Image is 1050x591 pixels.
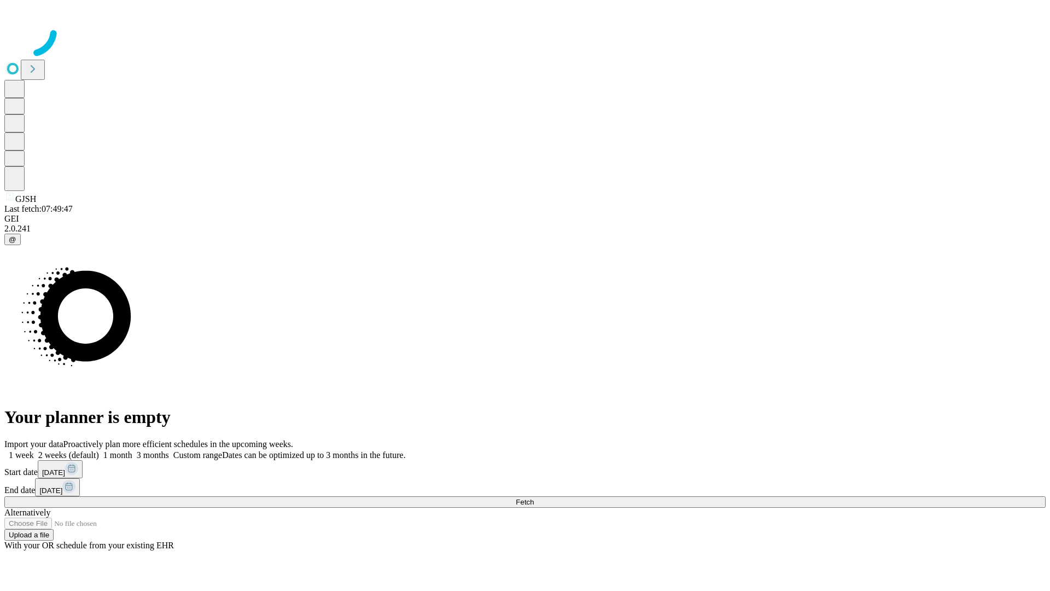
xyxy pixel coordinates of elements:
[39,486,62,495] span: [DATE]
[4,541,174,550] span: With your OR schedule from your existing EHR
[4,496,1046,508] button: Fetch
[63,439,293,449] span: Proactively plan more efficient schedules in the upcoming weeks.
[9,450,34,460] span: 1 week
[4,439,63,449] span: Import your data
[38,450,99,460] span: 2 weeks (default)
[4,234,21,245] button: @
[137,450,169,460] span: 3 months
[4,529,54,541] button: Upload a file
[4,460,1046,478] div: Start date
[15,194,36,204] span: GJSH
[4,214,1046,224] div: GEI
[173,450,222,460] span: Custom range
[35,478,80,496] button: [DATE]
[4,478,1046,496] div: End date
[42,468,65,477] span: [DATE]
[4,407,1046,427] h1: Your planner is empty
[4,508,50,517] span: Alternatively
[222,450,405,460] span: Dates can be optimized up to 3 months in the future.
[9,235,16,244] span: @
[516,498,534,506] span: Fetch
[103,450,132,460] span: 1 month
[4,204,73,213] span: Last fetch: 07:49:47
[4,224,1046,234] div: 2.0.241
[38,460,83,478] button: [DATE]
